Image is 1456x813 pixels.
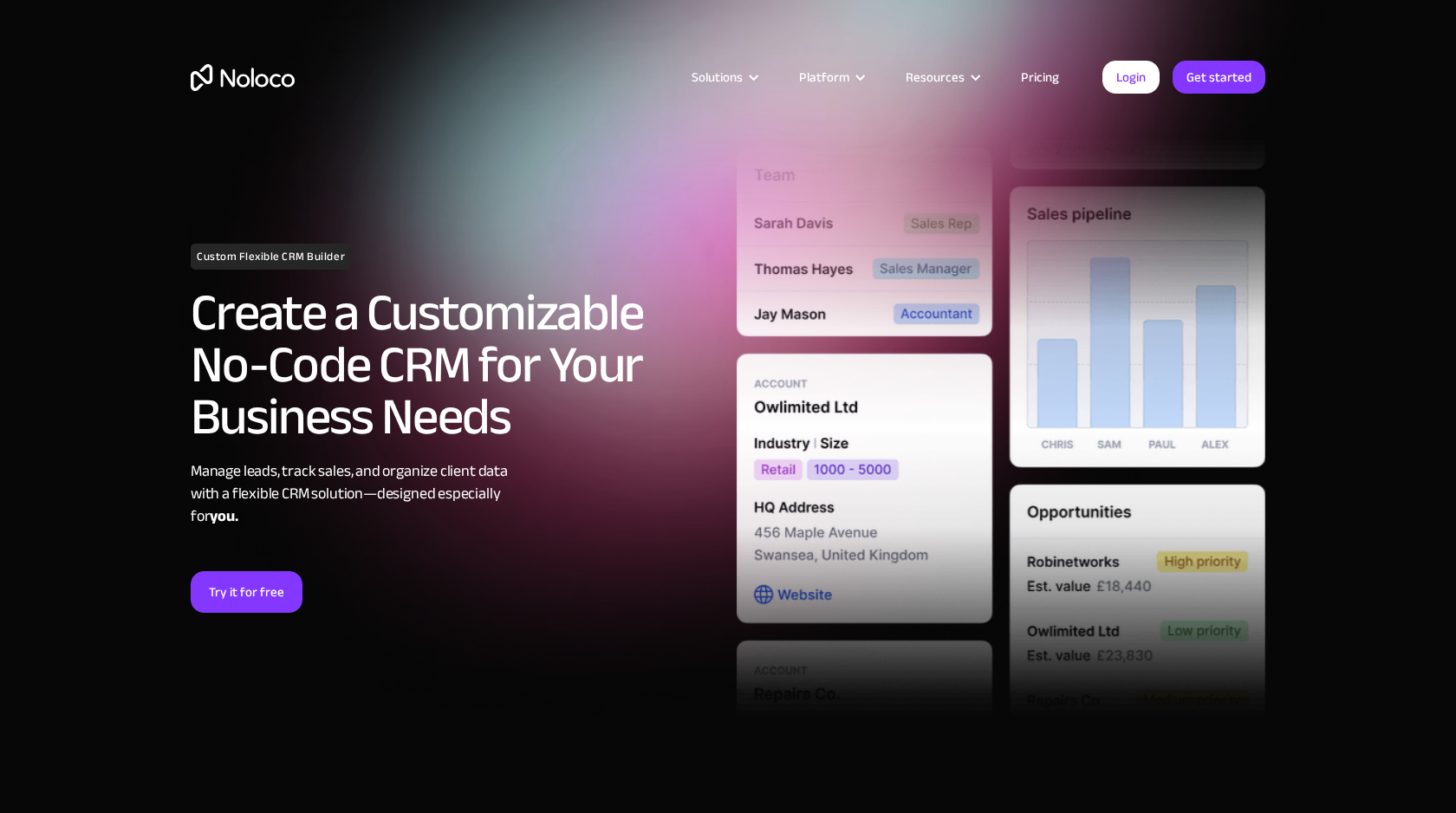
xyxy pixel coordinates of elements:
[999,66,1081,88] a: Pricing
[191,571,302,613] a: Try it for free
[1102,61,1160,94] a: Login
[884,66,999,88] div: Resources
[692,66,743,88] div: Solutions
[191,64,295,91] a: home
[799,66,849,88] div: Platform
[906,66,965,88] div: Resources
[191,460,719,528] div: Manage leads, track sales, and organize client data with a flexible CRM solution—designed especia...
[191,244,351,270] h1: Custom Flexible CRM Builder
[210,502,237,530] strong: you.
[777,66,884,88] div: Platform
[670,66,777,88] div: Solutions
[1173,61,1265,94] a: Get started
[191,287,719,443] h2: Create a Customizable No-Code CRM for Your Business Needs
